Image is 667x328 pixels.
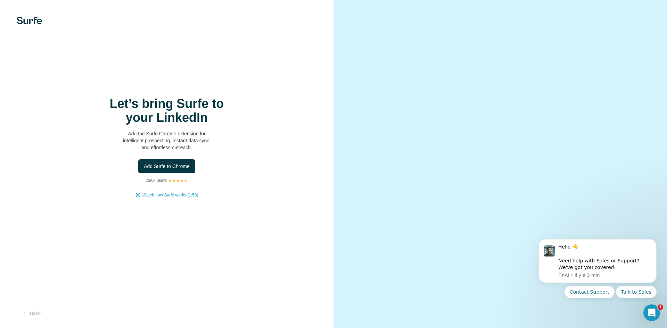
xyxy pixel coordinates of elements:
[17,17,42,24] img: Surfe's logo
[17,307,46,320] button: Back
[142,192,198,198] button: Watch how Surfe works (1:58)
[658,304,663,310] span: 1
[168,178,188,183] img: Rating Stars
[138,159,195,173] button: Add Surfe to Chrome
[528,233,667,302] iframe: Intercom notifications message
[97,97,236,125] h1: Let’s bring Surfe to your LinkedIn
[643,304,660,321] iframe: Intercom live chat
[97,130,236,151] p: Add the Surfe Chrome extension for intelligent prospecting, instant data sync, and effortless out...
[146,177,167,184] p: 25K+ users
[144,163,190,170] span: Add Surfe to Chrome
